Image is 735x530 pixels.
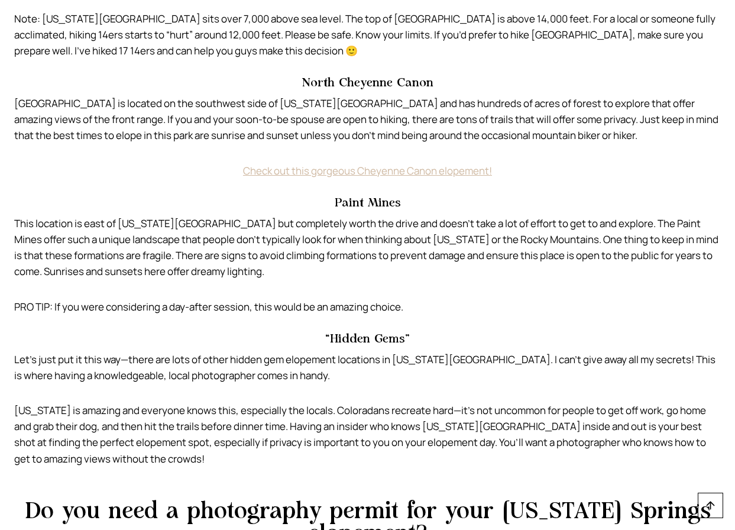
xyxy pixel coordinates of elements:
[698,493,723,518] a: Scroll to top
[14,77,721,89] h3: North Cheyenne Canon
[14,334,721,345] h3: “Hidden Gems”
[14,95,721,144] p: [GEOGRAPHIC_DATA] is located on the southwest side of [US_STATE][GEOGRAPHIC_DATA] and has hundred...
[14,11,721,59] p: Note: [US_STATE][GEOGRAPHIC_DATA] sits over 7,000 above sea level. The top of [GEOGRAPHIC_DATA] i...
[243,164,492,177] a: Check out this gorgeous Cheyenne Canon elopement!
[14,198,721,209] h3: Paint Mines
[14,215,721,280] p: This location is east of [US_STATE][GEOGRAPHIC_DATA] but completely worth the drive and doesn’t t...
[14,351,721,383] p: Let’s just put it this way—there are lots of other hidden gem elopement locations in [US_STATE][G...
[14,299,721,315] p: PRO TIP: If you were considering a day-after session, this would be an amazing choice.
[14,402,721,467] p: [US_STATE] is amazing and everyone knows this, especially the locals. Coloradans recreate hard—it...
